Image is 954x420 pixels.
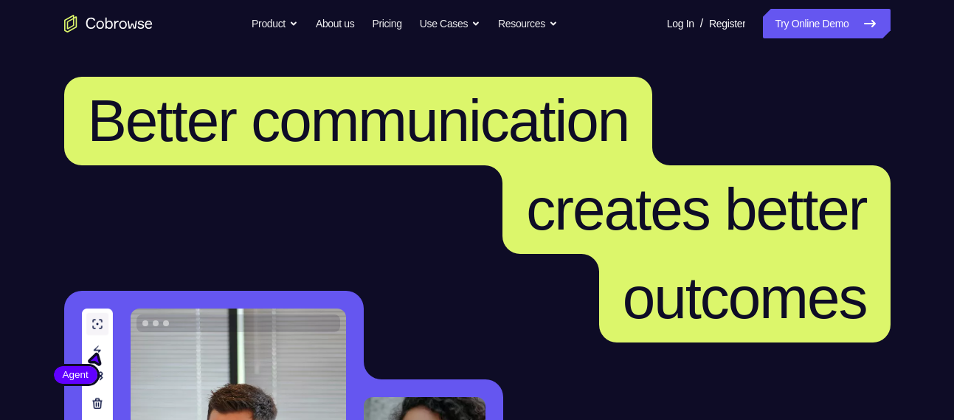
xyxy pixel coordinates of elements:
a: Log In [667,9,694,38]
button: Use Cases [420,9,480,38]
button: Product [252,9,298,38]
a: Go to the home page [64,15,153,32]
span: / [700,15,703,32]
span: Better communication [88,88,629,154]
a: About us [316,9,354,38]
a: Register [709,9,745,38]
a: Pricing [372,9,401,38]
span: outcomes [623,265,867,331]
span: creates better [526,176,866,242]
a: Try Online Demo [763,9,890,38]
button: Resources [498,9,558,38]
span: Agent [54,368,97,382]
